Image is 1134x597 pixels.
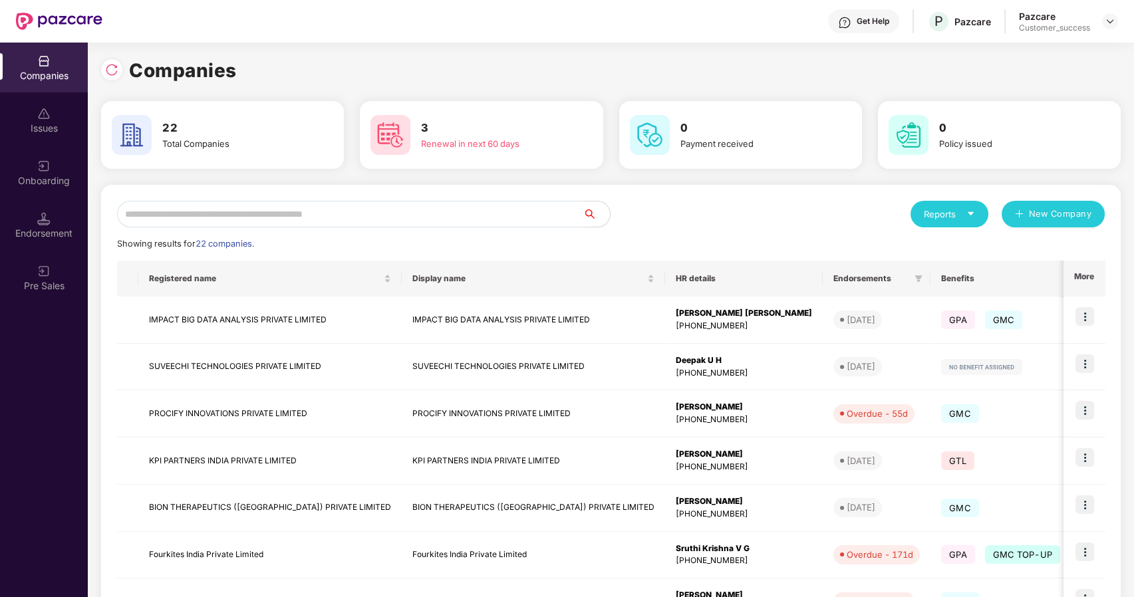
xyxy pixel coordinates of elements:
span: filter [915,275,922,283]
h1: Companies [129,56,237,85]
span: GTL [941,451,974,470]
img: svg+xml;base64,PHN2ZyB4bWxucz0iaHR0cDovL3d3dy53My5vcmcvMjAwMC9zdmciIHdpZHRoPSI2MCIgaGVpZ2h0PSI2MC... [889,115,928,155]
th: Registered name [138,261,402,297]
img: svg+xml;base64,PHN2ZyB3aWR0aD0iMjAiIGhlaWdodD0iMjAiIHZpZXdCb3g9IjAgMCAyMCAyMCIgZmlsbD0ibm9uZSIgeG... [37,160,51,173]
div: Policy issued [939,137,1083,150]
td: IMPACT BIG DATA ANALYSIS PRIVATE LIMITED [138,297,402,344]
span: filter [912,271,925,287]
div: [PHONE_NUMBER] [676,367,812,380]
img: svg+xml;base64,PHN2ZyB4bWxucz0iaHR0cDovL3d3dy53My5vcmcvMjAwMC9zdmciIHdpZHRoPSI2MCIgaGVpZ2h0PSI2MC... [630,115,670,155]
div: Sruthi Krishna V G [676,542,812,555]
div: Get Help [857,16,889,27]
span: GMC [941,499,979,517]
span: New Company [1029,207,1092,221]
td: KPI PARTNERS INDIA PRIVATE LIMITED [138,437,402,485]
div: [PERSON_NAME] [PERSON_NAME] [676,307,812,320]
img: svg+xml;base64,PHN2ZyB4bWxucz0iaHR0cDovL3d3dy53My5vcmcvMjAwMC9zdmciIHdpZHRoPSI2MCIgaGVpZ2h0PSI2MC... [370,115,410,155]
img: svg+xml;base64,PHN2ZyBpZD0iSGVscC0zMngzMiIgeG1sbnM9Imh0dHA6Ly93d3cudzMub3JnLzIwMDAvc3ZnIiB3aWR0aD... [838,16,851,29]
div: [DATE] [847,454,875,467]
img: svg+xml;base64,PHN2ZyBpZD0iSXNzdWVzX2Rpc2FibGVkIiB4bWxucz0iaHR0cDovL3d3dy53My5vcmcvMjAwMC9zdmciIH... [37,107,51,120]
div: Reports [924,207,975,221]
div: [DATE] [847,360,875,373]
img: icon [1075,401,1094,419]
img: icon [1075,448,1094,467]
img: svg+xml;base64,PHN2ZyB4bWxucz0iaHR0cDovL3d3dy53My5vcmcvMjAwMC9zdmciIHdpZHRoPSI2MCIgaGVpZ2h0PSI2MC... [112,115,152,155]
div: [PHONE_NUMBER] [676,554,812,567]
button: plusNew Company [1002,201,1105,227]
img: svg+xml;base64,PHN2ZyB4bWxucz0iaHR0cDovL3d3dy53My5vcmcvMjAwMC9zdmciIHdpZHRoPSIxMjIiIGhlaWdodD0iMj... [941,359,1022,375]
td: PROCIFY INNOVATIONS PRIVATE LIMITED [138,390,402,437]
img: svg+xml;base64,PHN2ZyB3aWR0aD0iMTQuNSIgaGVpZ2h0PSIxNC41IiB2aWV3Qm94PSIwIDAgMTYgMTYiIGZpbGw9Im5vbm... [37,212,51,225]
h3: 0 [939,120,1083,137]
span: GPA [941,310,975,329]
td: Fourkites India Private Limited [138,532,402,579]
div: Overdue - 55d [847,407,908,420]
div: [PERSON_NAME] [676,448,812,461]
div: Pazcare [1019,10,1090,23]
div: [PHONE_NUMBER] [676,461,812,473]
span: Display name [412,273,644,284]
span: GPA [941,545,975,564]
img: svg+xml;base64,PHN2ZyBpZD0iRHJvcGRvd24tMzJ4MzIiIHhtbG5zPSJodHRwOi8vd3d3LnczLm9yZy8yMDAwL3N2ZyIgd2... [1105,16,1115,27]
img: New Pazcare Logo [16,13,102,30]
td: KPI PARTNERS INDIA PRIVATE LIMITED [402,437,665,485]
div: [PERSON_NAME] [676,401,812,414]
td: BION THERAPEUTICS ([GEOGRAPHIC_DATA]) PRIVATE LIMITED [138,485,402,532]
span: GMC TOP-UP [985,545,1060,564]
td: IMPACT BIG DATA ANALYSIS PRIVATE LIMITED [402,297,665,344]
h3: 3 [421,120,565,137]
td: BION THERAPEUTICS ([GEOGRAPHIC_DATA]) PRIVATE LIMITED [402,485,665,532]
div: [DATE] [847,501,875,514]
td: PROCIFY INNOVATIONS PRIVATE LIMITED [402,390,665,437]
span: Showing results for [117,239,254,249]
div: Total Companies [162,137,307,150]
div: [PHONE_NUMBER] [676,414,812,426]
img: svg+xml;base64,PHN2ZyB3aWR0aD0iMjAiIGhlaWdodD0iMjAiIHZpZXdCb3g9IjAgMCAyMCAyMCIgZmlsbD0ibm9uZSIgeG... [37,265,51,278]
span: Endorsements [833,273,909,284]
span: caret-down [966,209,975,218]
div: Deepak U H [676,354,812,367]
span: P [934,13,943,29]
span: Registered name [149,273,381,284]
span: 22 companies. [196,239,254,249]
img: svg+xml;base64,PHN2ZyBpZD0iUmVsb2FkLTMyeDMyIiB4bWxucz0iaHR0cDovL3d3dy53My5vcmcvMjAwMC9zdmciIHdpZH... [105,63,118,76]
span: search [583,209,610,219]
img: icon [1075,307,1094,326]
img: icon [1075,495,1094,514]
button: search [583,201,611,227]
div: [PHONE_NUMBER] [676,508,812,521]
h3: 22 [162,120,307,137]
span: GMC [985,310,1023,329]
div: Payment received [680,137,825,150]
div: Renewal in next 60 days [421,137,565,150]
img: svg+xml;base64,PHN2ZyBpZD0iQ29tcGFuaWVzIiB4bWxucz0iaHR0cDovL3d3dy53My5vcmcvMjAwMC9zdmciIHdpZHRoPS... [37,55,51,68]
td: SUVEECHI TECHNOLOGIES PRIVATE LIMITED [138,344,402,391]
div: Customer_success [1019,23,1090,33]
th: More [1063,261,1105,297]
div: Pazcare [954,15,991,28]
td: SUVEECHI TECHNOLOGIES PRIVATE LIMITED [402,344,665,391]
img: icon [1075,542,1094,561]
td: Fourkites India Private Limited [402,532,665,579]
div: [PERSON_NAME] [676,495,812,508]
div: Overdue - 171d [847,548,913,561]
span: GMC [941,404,979,423]
div: [PHONE_NUMBER] [676,320,812,332]
th: HR details [665,261,823,297]
th: Display name [402,261,665,297]
img: icon [1075,354,1094,373]
span: plus [1015,209,1024,220]
h3: 0 [680,120,825,137]
div: [DATE] [847,313,875,326]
